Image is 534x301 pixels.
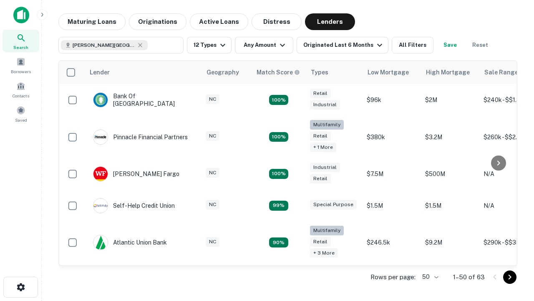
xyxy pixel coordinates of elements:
[93,235,108,250] img: picture
[93,130,108,144] img: picture
[363,190,421,222] td: $1.5M
[363,61,421,84] th: Low Mortgage
[426,67,470,77] div: High Mortgage
[257,68,298,77] h6: Match Score
[467,37,494,54] button: Reset
[421,190,479,222] td: $1.5M
[206,237,219,247] div: NC
[13,7,29,23] img: capitalize-icon.png
[206,131,219,141] div: NC
[73,41,135,49] span: [PERSON_NAME][GEOGRAPHIC_DATA], [GEOGRAPHIC_DATA]
[363,158,421,190] td: $7.5M
[437,37,463,54] button: Save your search to get updates of matches that match your search criteria.
[90,67,110,77] div: Lender
[11,68,31,75] span: Borrowers
[3,102,39,125] a: Saved
[368,67,409,77] div: Low Mortgage
[269,132,288,142] div: Matching Properties: 20, hasApolloMatch: undefined
[363,222,421,264] td: $246.5k
[252,13,302,30] button: Distress
[421,158,479,190] td: $500M
[13,92,29,99] span: Contacts
[310,131,331,141] div: Retail
[310,143,336,152] div: + 1 more
[93,130,188,145] div: Pinnacle Financial Partners
[3,30,39,52] a: Search
[93,166,179,181] div: [PERSON_NAME] Fargo
[305,13,355,30] button: Lenders
[306,61,363,84] th: Types
[310,237,331,247] div: Retail
[269,169,288,179] div: Matching Properties: 14, hasApolloMatch: undefined
[310,174,331,184] div: Retail
[269,201,288,211] div: Matching Properties: 11, hasApolloMatch: undefined
[297,37,388,54] button: Originated Last 6 Months
[93,198,175,213] div: Self-help Credit Union
[484,67,518,77] div: Sale Range
[3,78,39,101] a: Contacts
[311,67,328,77] div: Types
[93,199,108,213] img: picture
[85,61,202,84] th: Lender
[207,67,239,77] div: Geography
[206,168,219,178] div: NC
[310,200,357,209] div: Special Purpose
[93,92,193,107] div: Bank Of [GEOGRAPHIC_DATA]
[453,272,485,282] p: 1–50 of 63
[206,94,219,104] div: NC
[310,248,338,258] div: + 3 more
[392,37,433,54] button: All Filters
[421,222,479,264] td: $9.2M
[13,44,28,51] span: Search
[93,93,108,107] img: picture
[3,54,39,77] a: Borrowers
[310,163,340,172] div: Industrial
[363,84,421,116] td: $96k
[310,89,331,98] div: Retail
[129,13,186,30] button: Originations
[310,120,344,130] div: Multifamily
[202,61,252,84] th: Geography
[187,37,232,54] button: 12 Types
[503,270,516,284] button: Go to next page
[269,95,288,105] div: Matching Properties: 15, hasApolloMatch: undefined
[206,200,219,209] div: NC
[93,167,108,181] img: picture
[93,235,167,250] div: Atlantic Union Bank
[421,84,479,116] td: $2M
[370,272,416,282] p: Rows per page:
[419,271,440,283] div: 50
[190,13,248,30] button: Active Loans
[252,61,306,84] th: Capitalize uses an advanced AI algorithm to match your search with the best lender. The match sco...
[15,117,27,123] span: Saved
[363,116,421,158] td: $380k
[303,40,385,50] div: Originated Last 6 Months
[310,226,344,235] div: Multifamily
[421,61,479,84] th: High Mortgage
[421,116,479,158] td: $3.2M
[492,234,534,274] iframe: Chat Widget
[235,37,293,54] button: Any Amount
[269,237,288,247] div: Matching Properties: 10, hasApolloMatch: undefined
[58,13,126,30] button: Maturing Loans
[310,100,340,110] div: Industrial
[257,68,300,77] div: Capitalize uses an advanced AI algorithm to match your search with the best lender. The match sco...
